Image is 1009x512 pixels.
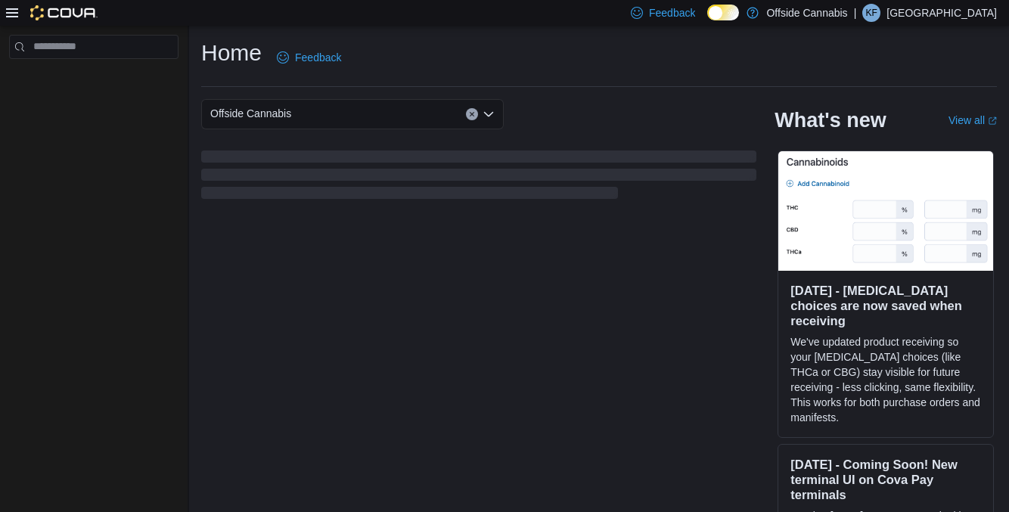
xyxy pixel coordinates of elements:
[30,5,98,20] img: Cova
[707,5,739,20] input: Dark Mode
[790,457,981,502] h3: [DATE] - Coming Soon! New terminal UI on Cova Pay terminals
[271,42,347,73] a: Feedback
[649,5,695,20] span: Feedback
[886,4,997,22] p: [GEOGRAPHIC_DATA]
[295,50,341,65] span: Feedback
[201,38,262,68] h1: Home
[766,4,847,22] p: Offside Cannabis
[790,283,981,328] h3: [DATE] - [MEDICAL_DATA] choices are now saved when receiving
[9,62,179,98] nav: Complex example
[775,108,886,132] h2: What's new
[948,114,997,126] a: View allExternal link
[466,108,478,120] button: Clear input
[210,104,291,123] span: Offside Cannabis
[790,334,981,425] p: We've updated product receiving so your [MEDICAL_DATA] choices (like THCa or CBG) stay visible fo...
[483,108,495,120] button: Open list of options
[862,4,880,22] div: Kolby Field
[854,4,857,22] p: |
[988,116,997,126] svg: External link
[707,20,708,21] span: Dark Mode
[866,4,877,22] span: KF
[201,154,756,202] span: Loading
